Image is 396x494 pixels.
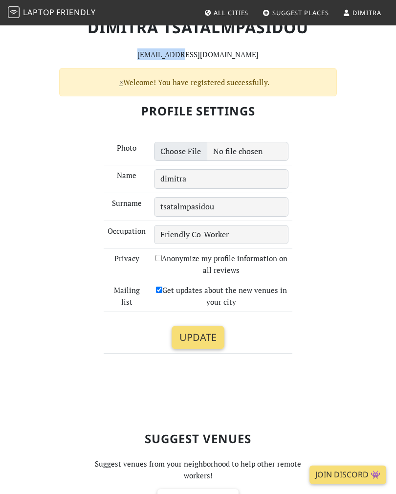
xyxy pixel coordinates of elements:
td: Photo [104,138,150,165]
td: Name [104,165,150,193]
a: close [119,77,123,87]
div: Welcome! You have registered successfully. [59,68,337,96]
a: dimitra [339,4,385,22]
span: All Cities [214,8,248,17]
span: dimitra [352,8,381,17]
input: Get updates about the new venues in your city [156,287,162,293]
input: Update [172,326,224,349]
label: Anonymize my profile information on all reviews [154,252,288,276]
p: Suggest venues from your neighborhood to help other remote workers! [87,458,309,481]
h2: Profile Settings [47,96,349,126]
span: Suggest Places [272,8,329,17]
td: Occupation [104,221,150,248]
td: Surname [104,193,150,221]
img: LaptopFriendly [8,6,20,18]
h2: Suggest Venues [87,432,309,446]
td: Mailing list [104,280,150,312]
span: Laptop [23,7,55,18]
h1: dimitra tsatalmpasidou [53,18,343,37]
a: All Cities [200,4,252,22]
label: Get updates about the new venues in your city [154,284,288,308]
span: translation missing: en.user.settings.privacy [114,253,139,263]
span: Friendly [56,7,95,18]
a: Join Discord 👾 [309,466,386,484]
a: LaptopFriendly LaptopFriendly [8,4,96,22]
input: Anonymize my profile information on all reviews [155,255,162,261]
a: Suggest Places [259,4,333,22]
